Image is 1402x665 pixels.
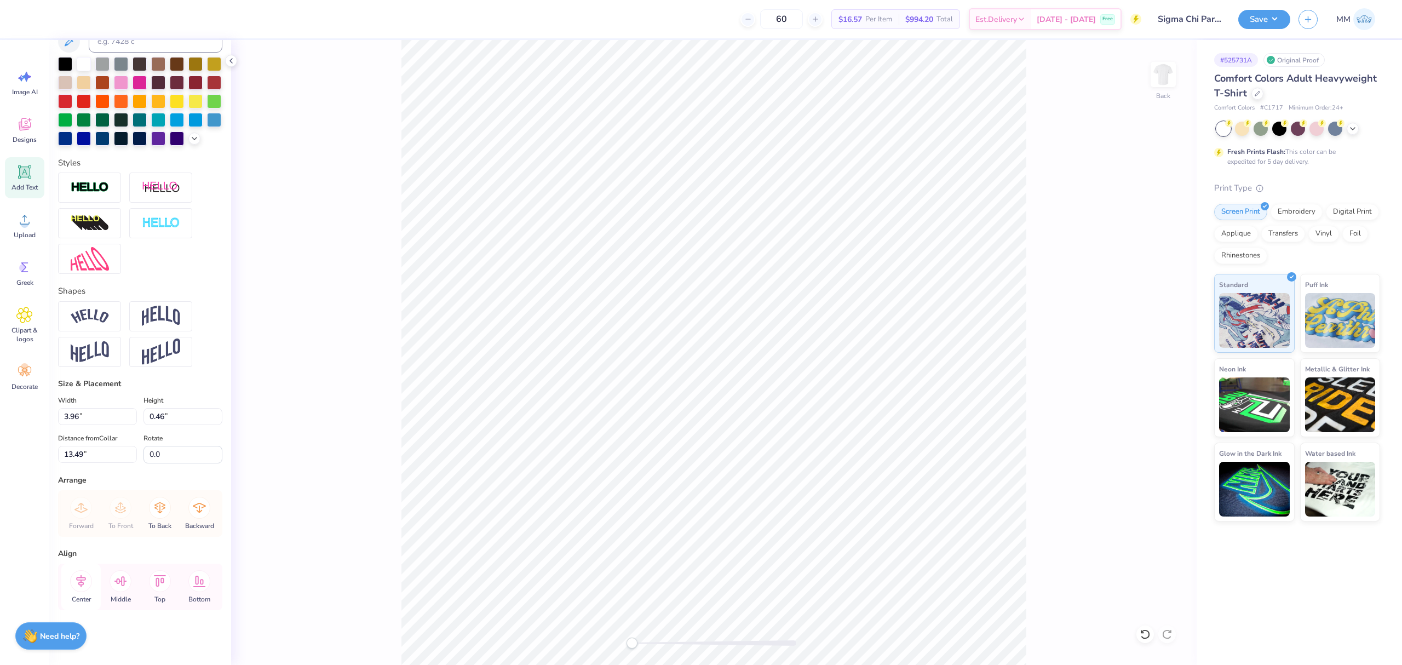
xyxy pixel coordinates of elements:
[1150,8,1230,30] input: Untitled Design
[1326,204,1379,220] div: Digital Print
[865,14,892,25] span: Per Item
[71,181,109,194] img: Stroke
[1238,10,1290,29] button: Save
[12,183,38,192] span: Add Text
[12,88,38,96] span: Image AI
[1263,53,1325,67] div: Original Proof
[1271,204,1323,220] div: Embroidery
[1305,363,1370,375] span: Metallic & Glitter Ink
[58,378,222,389] div: Size & Placement
[142,306,180,326] img: Arch
[142,339,180,365] img: Rise
[1152,64,1174,85] img: Back
[975,14,1017,25] span: Est. Delivery
[1214,182,1380,194] div: Print Type
[1219,377,1290,432] img: Neon Ink
[1214,104,1255,113] span: Comfort Colors
[1305,448,1355,459] span: Water based Ink
[143,394,163,407] label: Height
[1305,293,1376,348] img: Puff Ink
[58,432,117,445] label: Distance from Collar
[71,247,109,271] img: Free Distort
[627,638,637,649] div: Accessibility label
[760,9,803,29] input: – –
[1305,462,1376,517] img: Water based Ink
[40,631,79,641] strong: Need help?
[1219,293,1290,348] img: Standard
[1214,248,1267,264] div: Rhinestones
[1219,279,1248,290] span: Standard
[58,285,85,297] label: Shapes
[1261,226,1305,242] div: Transfers
[1214,204,1267,220] div: Screen Print
[1214,72,1377,100] span: Comfort Colors Adult Heavyweight T-Shirt
[1260,104,1283,113] span: # C1717
[1219,448,1282,459] span: Glow in the Dark Ink
[1305,377,1376,432] img: Metallic & Glitter Ink
[58,548,222,559] div: Align
[1219,363,1246,375] span: Neon Ink
[188,595,210,604] span: Bottom
[1227,147,1362,167] div: This color can be expedited for 5 day delivery.
[71,341,109,363] img: Flag
[1214,53,1258,67] div: # 525731A
[1102,15,1113,23] span: Free
[936,14,953,25] span: Total
[58,157,81,169] label: Styles
[1219,462,1290,517] img: Glow in the Dark Ink
[16,278,33,287] span: Greek
[185,521,214,530] span: Backward
[905,14,933,25] span: $994.20
[14,231,36,239] span: Upload
[58,394,77,407] label: Width
[154,595,165,604] span: Top
[1227,147,1285,156] strong: Fresh Prints Flash:
[148,521,171,530] span: To Back
[142,217,180,230] img: Negative Space
[1289,104,1343,113] span: Minimum Order: 24 +
[7,326,43,343] span: Clipart & logos
[12,382,38,391] span: Decorate
[142,181,180,194] img: Shadow
[111,595,131,604] span: Middle
[1342,226,1368,242] div: Foil
[1336,13,1351,26] span: MM
[1156,91,1170,101] div: Back
[71,215,109,232] img: 3D Illusion
[1308,226,1339,242] div: Vinyl
[58,474,222,486] div: Arrange
[1331,8,1380,30] a: MM
[143,432,163,445] label: Rotate
[1305,279,1328,290] span: Puff Ink
[1353,8,1375,30] img: Mariah Myssa Salurio
[13,135,37,144] span: Designs
[89,31,222,53] input: e.g. 7428 c
[1214,226,1258,242] div: Applique
[1037,14,1096,25] span: [DATE] - [DATE]
[838,14,862,25] span: $16.57
[71,309,109,324] img: Arc
[72,595,91,604] span: Center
